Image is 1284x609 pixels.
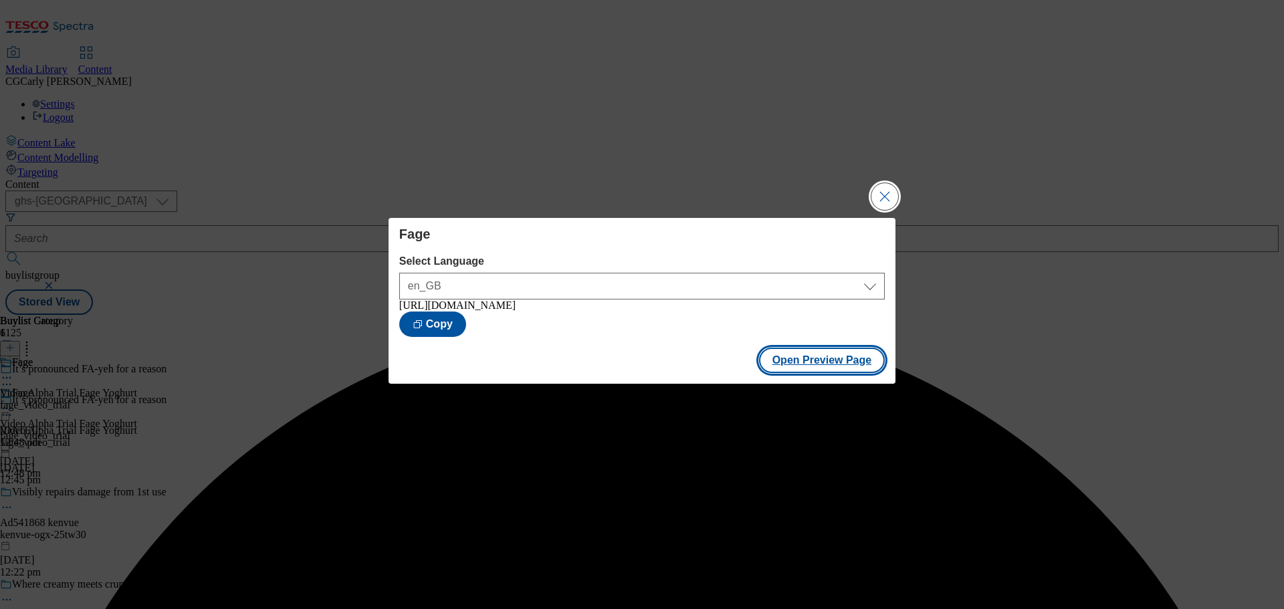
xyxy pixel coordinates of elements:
div: Modal [389,218,895,384]
h4: Fage [399,226,885,242]
button: Close Modal [871,183,898,210]
label: Select Language [399,255,885,267]
button: Open Preview Page [759,348,885,373]
div: [URL][DOMAIN_NAME] [399,299,885,312]
button: Copy [399,312,466,337]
